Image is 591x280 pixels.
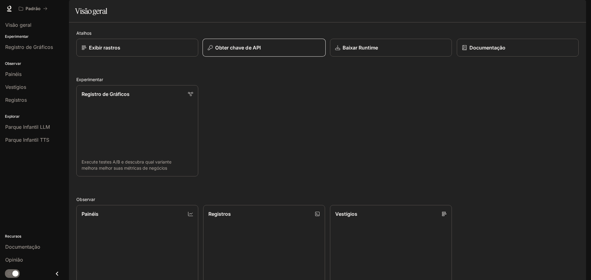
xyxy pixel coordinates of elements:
font: Baixar Runtime [343,45,378,51]
font: Painéis [82,211,98,217]
font: Experimentar [76,77,103,82]
font: Exibir rastros [89,45,120,51]
font: Registros [208,211,231,217]
a: Exibir rastros [76,39,198,57]
font: Padrão [26,6,41,11]
button: Obter chave de API [203,39,326,57]
font: Atalhos [76,30,91,36]
font: Visão geral [75,6,107,16]
a: Baixar Runtime [330,39,452,57]
button: Todos os espaços de trabalho [16,2,50,15]
a: Registro de GráficosExecute testes A/B e descubra qual variante melhora melhor suas métricas de n... [76,85,198,176]
font: Vestígios [335,211,357,217]
font: Documentação [469,45,505,51]
font: Obter chave de API [215,45,260,51]
font: Registro de Gráficos [82,91,130,97]
font: Observar [76,197,95,202]
a: Documentação [457,39,579,57]
font: Execute testes A/B e descubra qual variante melhora melhor suas métricas de negócios [82,159,171,171]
